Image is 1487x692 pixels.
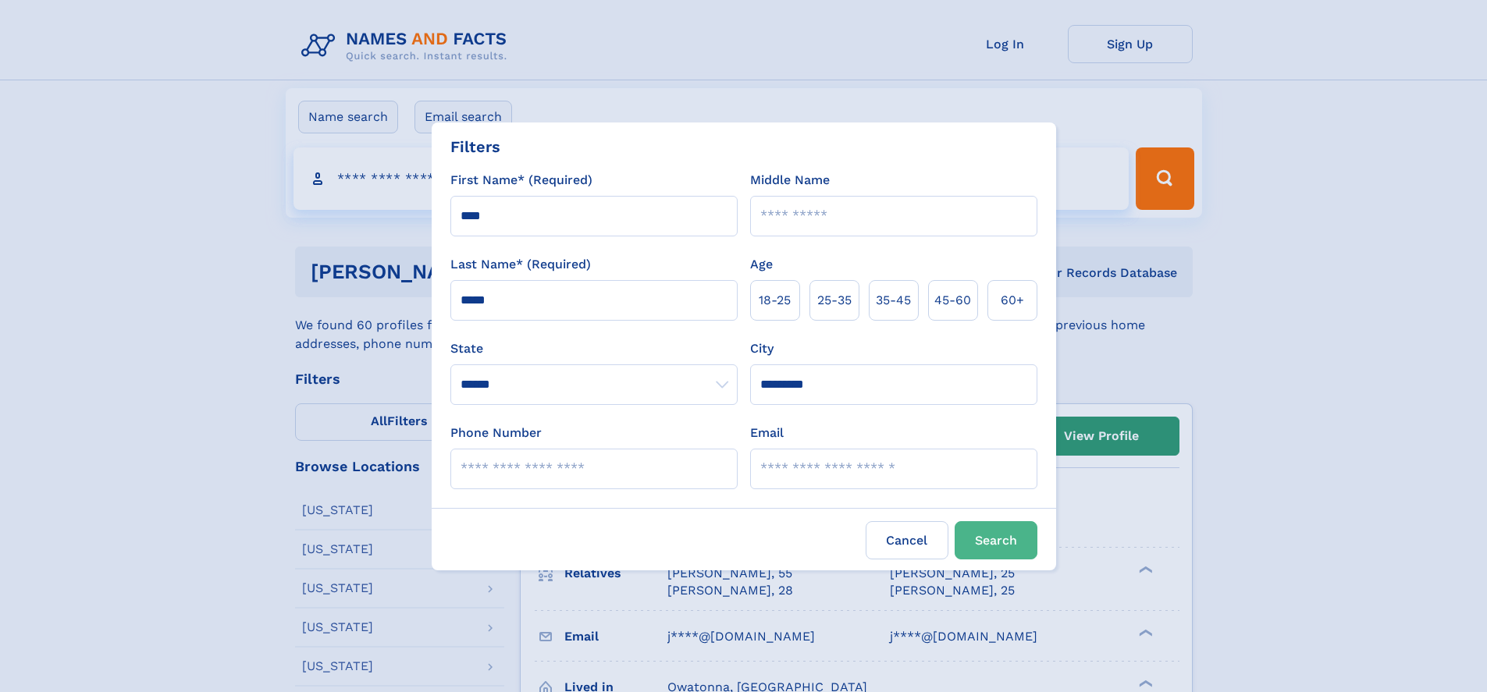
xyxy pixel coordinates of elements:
[750,255,773,274] label: Age
[1001,291,1024,310] span: 60+
[750,424,784,442] label: Email
[450,424,542,442] label: Phone Number
[759,291,791,310] span: 18‑25
[450,171,592,190] label: First Name* (Required)
[817,291,852,310] span: 25‑35
[750,171,830,190] label: Middle Name
[955,521,1037,559] button: Search
[876,291,911,310] span: 35‑45
[450,255,591,274] label: Last Name* (Required)
[750,339,774,358] label: City
[450,339,738,358] label: State
[934,291,971,310] span: 45‑60
[866,521,948,559] label: Cancel
[450,135,500,158] div: Filters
